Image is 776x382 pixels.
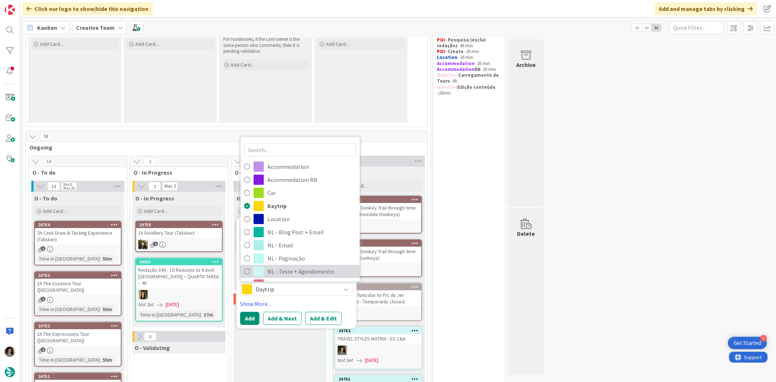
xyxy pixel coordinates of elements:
[267,201,356,212] span: Daytrip
[138,240,148,249] img: BC
[240,278,360,291] a: POI - Pesquisa (exclui redação)
[63,186,75,190] div: Max 20
[335,334,421,343] div: TRAVEL STYLES MATRIX - ES C&A
[101,305,114,313] div: 55m
[100,305,101,313] span: :
[335,240,421,247] div: 24740
[240,187,360,200] a: Car
[365,357,378,364] span: [DATE]
[63,183,72,186] div: Min 0
[5,367,15,377] img: avatar
[517,229,535,238] div: Delete
[43,208,66,214] span: Add Card...
[231,61,254,68] span: Add Card...
[240,226,360,239] a: NL - Blog Post + Email
[139,259,222,264] div: 24561
[240,265,360,278] a: NL - Teste + Agendamento
[652,24,661,31] span: 3x
[223,36,308,54] p: For roadbooks, if the card owner is the same person who comments, then it is pending validation
[338,346,347,355] img: MS
[335,221,421,231] div: MS
[326,41,349,47] span: Add Card...
[37,305,100,313] div: Time in [GEOGRAPHIC_DATA]
[38,222,121,227] div: 24754
[437,84,502,96] p: - 20min
[235,169,320,176] span: O - On Hold
[100,255,101,263] span: :
[136,265,222,288] div: Redação 349 - 10 Reasons to travel [GEOGRAPHIC_DATA] – QUARTA TARDE – 4h
[437,54,457,60] strong: Location
[335,346,421,355] div: MS
[101,255,114,263] div: 55m
[437,55,502,60] p: - 20 min
[144,332,156,341] span: 0
[153,242,158,246] span: 1
[136,240,222,249] div: BC
[244,144,356,157] input: Search...
[335,203,421,219] div: 2h Private Donkey Trail through time w/ picnic (Kinedale Donkeys)
[240,160,360,174] a: Accommodation
[437,67,502,72] p: - 20 min
[136,290,222,299] div: SP
[136,222,222,238] div: 247551h Distillery Tour (Talisker)
[101,356,114,364] div: 55m
[136,228,222,238] div: 1h Distillery Tour (Talisker)
[267,227,356,238] span: NL - Blog Post + Email
[148,182,161,191] span: 2
[437,49,502,55] p: - 20 min
[437,37,502,49] p: - 45 min
[202,311,215,319] div: 37m
[267,188,356,199] span: Car
[267,240,356,251] span: NL - Email
[437,60,474,67] strong: Accommodation
[139,222,222,227] div: 24755
[437,84,456,90] strong: Website
[240,312,259,325] button: Add
[335,247,421,263] div: 2h Private Donkey Trail through time (Kinedale Donkeys)
[35,329,121,345] div: 1h The Expressions Tour ([GEOGRAPHIC_DATA])
[632,24,642,31] span: 1x
[41,246,45,251] span: 1
[134,169,219,176] span: O - In Progress
[164,184,176,188] div: Max 3
[335,240,421,263] div: 247402h Private Donkey Trail through time (Kinedale Donkeys)
[437,66,474,72] strong: Accommodation
[339,241,421,246] div: 24740
[437,37,445,43] strong: POI
[144,157,156,166] span: 2
[474,66,480,72] strong: RB
[136,222,222,228] div: 24755
[240,200,360,213] a: Daytrip
[437,72,456,78] strong: Website
[267,253,356,264] span: NL - Paginação
[437,72,500,84] strong: Carregamento de Tours
[29,144,418,151] span: Ongoing
[138,301,154,308] i: Not Set
[335,327,421,343] div: 24762TRAVEL STYLES MATRIX - ES C&A
[335,284,421,306] div: 23574Take the funicular to Pic du Jer Viewpoint - Temporarily closed.
[41,297,45,302] span: 1
[38,273,121,278] div: 24753
[267,162,356,172] span: Accommodation
[339,284,421,290] div: 23574
[267,266,356,277] span: NL - Teste + Agendamento
[437,48,445,55] strong: POI
[47,182,60,191] span: 14
[35,279,121,295] div: 1h The Essence Tour ([GEOGRAPHIC_DATA])
[437,84,497,96] strong: Edição conteúdo -
[734,339,761,347] div: Get Started
[5,347,15,357] img: MS
[335,265,421,274] div: MS
[339,197,421,202] div: 24741
[437,61,502,67] p: - 30 min
[263,312,302,325] button: Add & Next
[138,311,201,319] div: Time in [GEOGRAPHIC_DATA]
[41,347,45,352] span: 1
[240,252,360,265] a: NL - Paginação
[256,284,337,295] span: Daytrip
[335,196,421,203] div: 24741
[100,356,101,364] span: :
[40,132,52,141] span: 58
[5,5,15,15] img: Visit kanbanzone.com
[240,276,253,282] span: Label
